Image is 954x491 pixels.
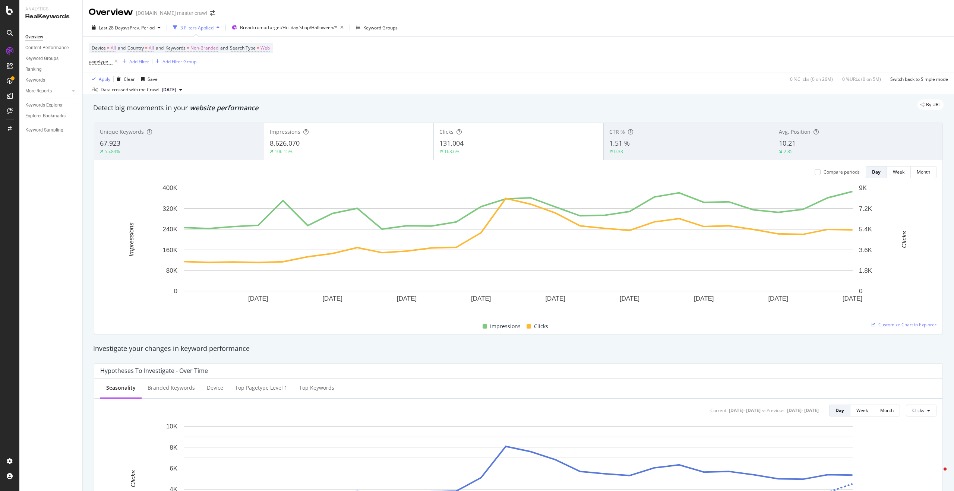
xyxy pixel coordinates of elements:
button: 3 Filters Applied [170,22,222,34]
span: Impressions [490,322,521,331]
div: 0 % Clicks ( 0 on 26M ) [790,76,833,82]
div: 55.84% [105,148,120,155]
text: 8K [170,444,177,451]
span: = [187,45,189,51]
text: [DATE] [397,295,417,302]
svg: A chart. [100,184,936,313]
span: Non-Branded [190,43,218,53]
div: 3 Filters Applied [180,25,214,31]
span: pagetype [89,58,108,64]
a: Keyword Groups [25,55,77,63]
button: Week [887,166,911,178]
div: Add Filter Group [162,58,196,65]
text: 160K [162,247,177,254]
div: Week [893,169,904,175]
text: 1.8K [859,267,872,274]
button: Clear [114,73,135,85]
div: Overview [25,33,43,41]
span: CTR % [609,128,625,135]
div: legacy label [917,99,944,110]
button: Apply [89,73,110,85]
text: 80K [166,267,178,274]
span: vs Prev. Period [125,25,155,31]
a: Keywords [25,76,77,84]
div: Switch back to Simple mode [890,76,948,82]
div: Month [880,407,894,414]
span: Clicks [534,322,548,331]
text: Impressions [128,222,135,257]
div: Content Performance [25,44,69,52]
span: Clicks [912,407,924,414]
text: [DATE] [694,295,714,302]
text: 3.6K [859,247,872,254]
span: Clicks [439,128,454,135]
div: Ranking [25,66,42,73]
text: [DATE] [248,295,268,302]
div: Day [872,169,881,175]
button: Breadcrumb:Target/Holiday Shop/Halloween/* [229,22,347,34]
div: 0 % URLs ( 0 on 5M ) [842,76,881,82]
text: Clicks [130,470,137,487]
div: Top pagetype Level 1 [235,384,287,392]
text: [DATE] [768,295,788,302]
span: 131,004 [439,139,464,148]
text: [DATE] [843,295,863,302]
text: 320K [162,205,177,212]
a: Content Performance [25,44,77,52]
span: Breadcrumb: Target/Holiday Shop/Halloween/* [240,24,337,31]
span: Web [260,43,270,53]
span: and [118,45,126,51]
div: Current: [710,407,727,414]
div: [DATE] - [DATE] [787,407,819,414]
div: Add Filter [129,58,149,65]
div: Branded Keywords [148,384,195,392]
text: 240K [162,226,177,233]
text: 400K [162,184,177,191]
button: Last 28 DaysvsPrev. Period [89,22,164,34]
div: Week [856,407,868,414]
span: Keywords [165,45,186,51]
div: [DATE] - [DATE] [729,407,761,414]
button: Day [866,166,887,178]
text: 0 [859,288,862,295]
div: Analytics [25,6,76,12]
div: Overview [89,6,133,19]
span: All [111,43,116,53]
span: 2025 Sep. 15th [162,86,176,93]
div: Top Keywords [299,384,334,392]
div: [DOMAIN_NAME] master crawl [136,9,207,17]
div: Keywords [25,76,45,84]
div: arrow-right-arrow-left [210,10,215,16]
div: Device [207,384,223,392]
button: Month [874,405,900,416]
div: Month [917,169,930,175]
span: Impressions [270,128,300,135]
span: Search Type [230,45,256,51]
div: More Reports [25,87,52,95]
div: Compare periods [824,169,860,175]
span: 8,626,070 [270,139,300,148]
div: 106.15% [275,148,293,155]
text: [DATE] [620,295,640,302]
span: and [156,45,164,51]
span: By URL [926,102,941,107]
span: 10.21 [779,139,796,148]
span: Device [92,45,106,51]
span: 67,923 [100,139,120,148]
span: = [257,45,259,51]
div: Investigate your changes in keyword performance [93,344,944,354]
button: Keyword Groups [353,22,401,34]
button: Switch back to Simple mode [887,73,948,85]
button: Week [850,405,874,416]
span: = [145,45,148,51]
a: Keywords Explorer [25,101,77,109]
a: Ranking [25,66,77,73]
div: Keyword Sampling [25,126,63,134]
span: Last 28 Days [99,25,125,31]
a: Overview [25,33,77,41]
div: 2.85 [784,148,793,155]
div: Seasonality [106,384,136,392]
div: Explorer Bookmarks [25,112,66,120]
text: 7.2K [859,205,872,212]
